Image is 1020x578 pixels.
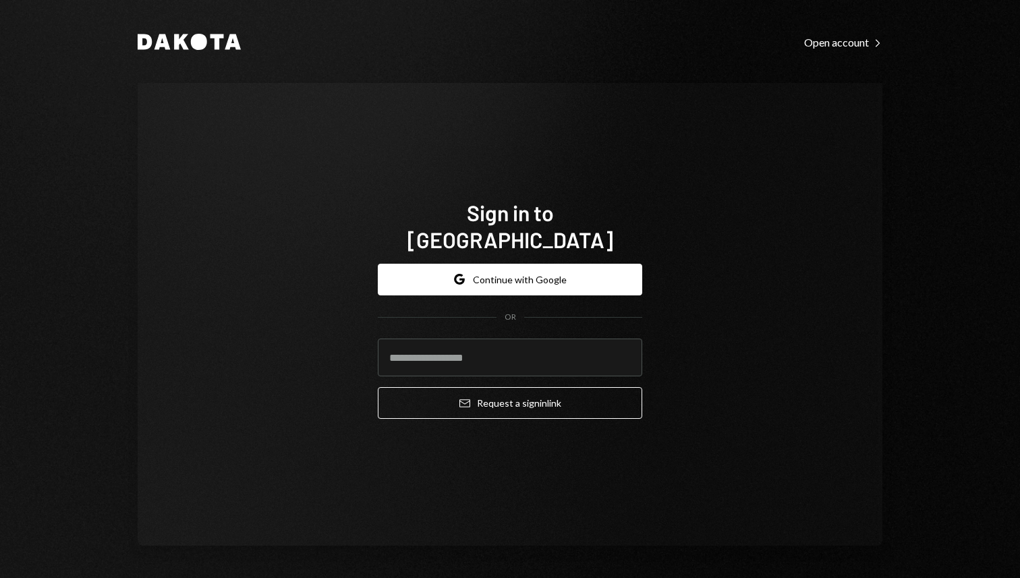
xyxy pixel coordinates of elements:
button: Request a signinlink [378,387,642,419]
h1: Sign in to [GEOGRAPHIC_DATA] [378,199,642,253]
button: Continue with Google [378,264,642,295]
div: Open account [804,36,882,49]
a: Open account [804,34,882,49]
div: OR [505,312,516,323]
